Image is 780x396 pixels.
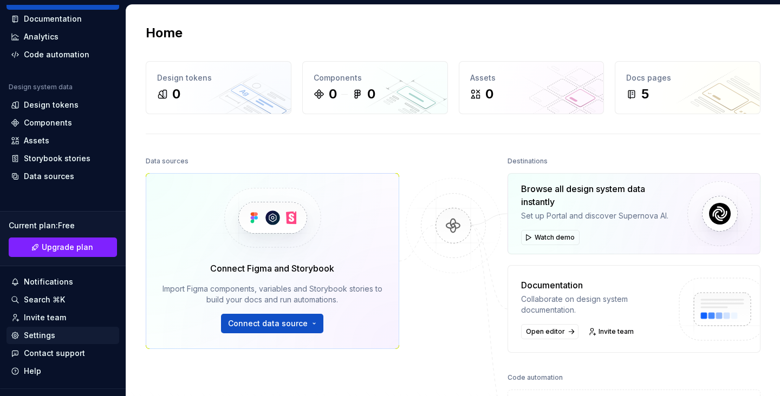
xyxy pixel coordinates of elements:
a: Components00 [302,61,448,114]
a: Components [6,114,119,131]
button: Notifications [6,273,119,291]
div: Code automation [24,49,89,60]
span: Open editor [526,327,565,336]
div: Help [24,366,41,377]
a: Invite team [585,324,639,339]
div: Browse all design system data instantly [521,182,679,208]
div: Data sources [24,171,74,182]
a: Analytics [6,28,119,45]
div: Design tokens [157,72,280,83]
a: Upgrade plan [9,237,117,257]
div: Docs pages [626,72,749,83]
div: Code automation [508,370,563,385]
div: Assets [24,135,49,146]
div: 0 [329,85,337,103]
a: Design tokens0 [146,61,291,114]
div: Set up Portal and discover Supernova AI. [521,210,679,221]
div: Destinations [508,154,548,169]
a: Settings [6,327,119,344]
button: Contact support [6,345,119,362]
div: Notifications [24,276,73,287]
h2: Home [146,24,183,42]
a: Assets0 [459,61,604,114]
div: Invite team [24,312,66,323]
div: Import Figma components, variables and Storybook stories to build your docs and run automations. [161,283,383,305]
div: Search ⌘K [24,294,65,305]
a: Documentation [6,10,119,28]
a: Code automation [6,46,119,63]
div: Documentation [24,14,82,24]
div: Design system data [9,83,73,91]
a: Design tokens [6,96,119,114]
div: Analytics [24,31,58,42]
div: Components [24,117,72,128]
button: Search ⌘K [6,291,119,308]
div: Components [314,72,437,83]
div: Connect Figma and Storybook [210,262,334,275]
span: Upgrade plan [42,242,93,253]
div: Storybook stories [24,153,90,164]
div: Current plan : Free [9,220,117,231]
span: Invite team [599,327,634,336]
div: 0 [172,85,180,103]
a: Invite team [6,309,119,326]
a: Storybook stories [6,150,119,167]
a: Docs pages5 [615,61,760,114]
button: Connect data source [221,314,323,333]
div: Settings [24,330,55,341]
button: Watch demo [521,230,580,245]
div: Collaborate on design system documentation. [521,294,669,315]
div: 5 [641,85,649,103]
button: Help [6,362,119,380]
div: Data sources [146,154,188,169]
span: Watch demo [535,233,575,242]
div: Design tokens [24,100,79,110]
a: Data sources [6,168,119,185]
div: Contact support [24,348,85,359]
div: 0 [485,85,493,103]
span: Connect data source [228,318,308,329]
div: Assets [470,72,593,83]
a: Open editor [521,324,578,339]
div: Documentation [521,279,669,292]
div: 0 [367,85,375,103]
a: Assets [6,132,119,149]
